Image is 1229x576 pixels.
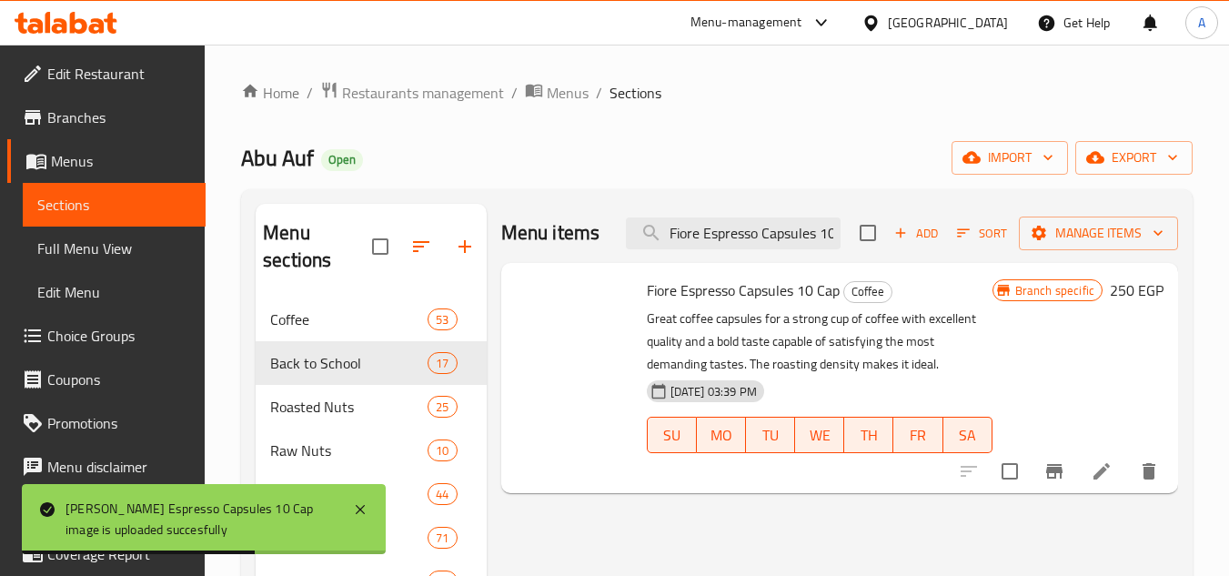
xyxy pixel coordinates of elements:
[966,147,1053,169] span: import
[1019,217,1178,250] button: Manage items
[256,341,486,385] div: Back to School17
[943,417,992,453] button: SA
[241,81,1193,105] nav: breadcrumb
[957,223,1007,244] span: Sort
[525,81,589,105] a: Menus
[256,429,486,472] div: Raw Nuts10
[47,543,191,565] span: Coverage Report
[428,311,456,328] span: 53
[428,483,457,505] div: items
[7,532,206,576] a: Coverage Report
[270,308,428,330] span: Coffee
[307,82,313,104] li: /
[321,152,363,167] span: Open
[51,150,191,172] span: Menus
[7,489,206,532] a: Upsell
[37,237,191,259] span: Full Menu View
[428,527,457,549] div: items
[428,440,457,461] div: items
[256,298,486,341] div: Coffee53
[263,219,371,274] h2: Menu sections
[47,412,191,434] span: Promotions
[7,445,206,489] a: Menu disclaimer
[7,314,206,358] a: Choice Groups
[843,281,892,303] div: Coffee
[47,325,191,347] span: Choice Groups
[1090,147,1178,169] span: export
[7,139,206,183] a: Menus
[704,422,739,449] span: MO
[270,483,428,505] span: Sweets
[428,530,456,547] span: 71
[844,281,892,302] span: Coffee
[746,417,795,453] button: TU
[690,12,802,34] div: Menu-management
[47,456,191,478] span: Menu disclaimer
[37,194,191,216] span: Sections
[501,219,600,247] h2: Menu items
[901,422,935,449] span: FR
[663,383,764,400] span: [DATE] 03:39 PM
[952,141,1068,175] button: import
[270,440,428,461] span: Raw Nuts
[888,13,1008,33] div: [GEOGRAPHIC_DATA]
[511,82,518,104] li: /
[753,422,788,449] span: TU
[547,82,589,104] span: Menus
[428,486,456,503] span: 44
[1110,278,1164,303] h6: 250 EGP
[952,219,1012,248] button: Sort
[428,399,456,416] span: 25
[647,277,840,304] span: Fiore Espresso Capsules 10 Cap
[697,417,746,453] button: MO
[1008,282,1102,299] span: Branch specific
[47,106,191,128] span: Branches
[23,227,206,270] a: Full Menu View
[596,82,602,104] li: /
[47,63,191,85] span: Edit Restaurant
[626,217,841,249] input: search
[65,499,335,540] div: [PERSON_NAME] Espresso Capsules 10 Cap image is uploaded succesfully
[1198,13,1205,33] span: A
[428,355,456,372] span: 17
[342,82,504,104] span: Restaurants management
[47,369,191,390] span: Coupons
[7,96,206,139] a: Branches
[609,82,661,104] span: Sections
[851,422,886,449] span: TH
[270,396,428,418] span: Roasted Nuts
[320,81,504,105] a: Restaurants management
[37,281,191,303] span: Edit Menu
[887,219,945,248] button: Add
[802,422,837,449] span: WE
[1075,141,1193,175] button: export
[241,82,299,104] a: Home
[241,137,314,178] span: Abu Auf
[1127,450,1171,493] button: delete
[795,417,844,453] button: WE
[270,352,428,374] span: Back to School
[1091,460,1113,482] a: Edit menu item
[256,385,486,429] div: Roasted Nuts25
[647,417,697,453] button: SU
[647,308,992,376] p: Great coffee capsules for a strong cup of coffee with excellent quality and a bold taste capable ...
[7,358,206,401] a: Coupons
[892,223,941,244] span: Add
[7,52,206,96] a: Edit Restaurant
[655,422,690,449] span: SU
[1033,450,1076,493] button: Branch-specific-item
[1033,222,1164,245] span: Manage items
[23,183,206,227] a: Sections
[428,442,456,460] span: 10
[7,401,206,445] a: Promotions
[844,417,893,453] button: TH
[951,422,985,449] span: SA
[23,270,206,314] a: Edit Menu
[256,472,486,516] div: Sweets44
[893,417,942,453] button: FR
[428,352,457,374] div: items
